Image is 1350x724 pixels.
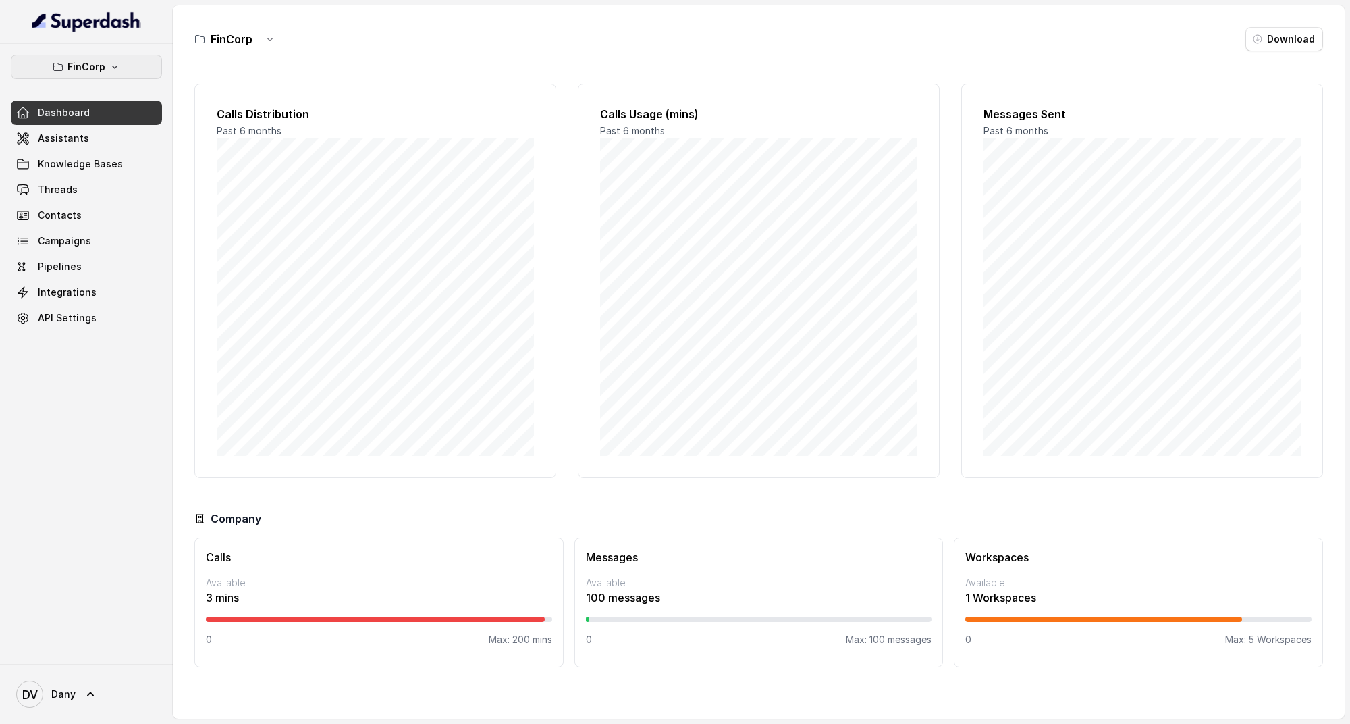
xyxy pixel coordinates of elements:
[586,590,932,606] p: 100 messages
[983,125,1048,136] span: Past 6 months
[11,55,162,79] button: FinCorp
[38,311,97,325] span: API Settings
[983,106,1301,122] h2: Messages Sent
[965,590,1312,606] p: 1 Workspaces
[1225,633,1312,646] p: Max: 5 Workspaces
[965,633,971,646] p: 0
[67,59,105,75] p: FinCorp
[11,280,162,305] a: Integrations
[38,209,82,222] span: Contacts
[206,549,552,565] h3: Calls
[11,229,162,253] a: Campaigns
[38,234,91,248] span: Campaigns
[206,633,212,646] p: 0
[32,11,141,32] img: light.svg
[600,125,665,136] span: Past 6 months
[211,31,252,47] h3: FinCorp
[489,633,552,646] p: Max: 200 mins
[965,576,1312,590] p: Available
[11,675,162,713] a: Dany
[206,576,552,590] p: Available
[846,633,932,646] p: Max: 100 messages
[38,260,82,274] span: Pipelines
[22,688,38,702] text: DV
[11,178,162,202] a: Threads
[586,576,932,590] p: Available
[11,203,162,228] a: Contacts
[586,549,932,565] h3: Messages
[11,101,162,125] a: Dashboard
[38,157,123,171] span: Knowledge Bases
[38,132,89,145] span: Assistants
[217,125,281,136] span: Past 6 months
[51,688,76,701] span: Dany
[11,306,162,330] a: API Settings
[11,255,162,279] a: Pipelines
[206,590,552,606] p: 3 mins
[211,511,261,527] h3: Company
[38,286,97,299] span: Integrations
[1245,27,1323,51] button: Download
[38,183,78,197] span: Threads
[965,549,1312,565] h3: Workspaces
[38,106,90,120] span: Dashboard
[586,633,592,646] p: 0
[217,106,534,122] h2: Calls Distribution
[11,126,162,151] a: Assistants
[11,152,162,176] a: Knowledge Bases
[600,106,917,122] h2: Calls Usage (mins)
